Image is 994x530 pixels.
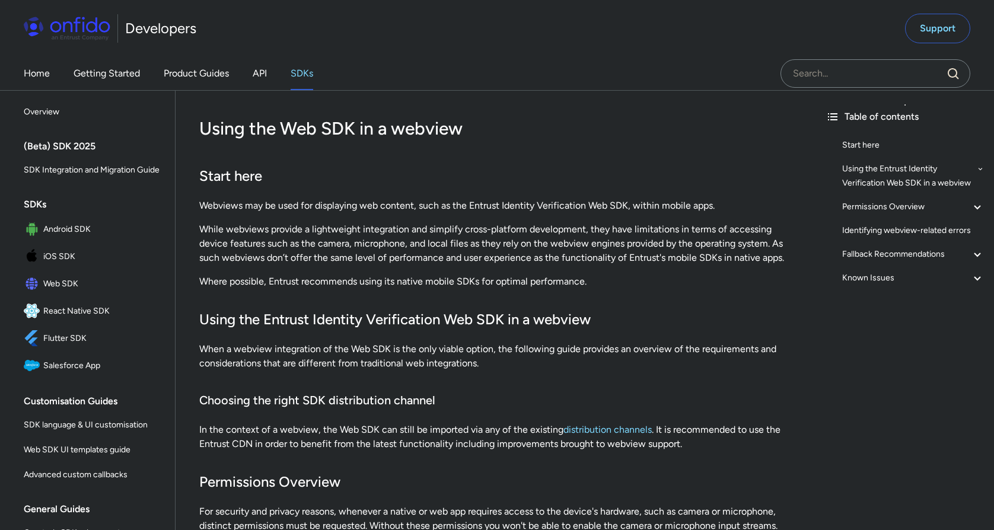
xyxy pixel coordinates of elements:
a: SDKs [291,57,313,90]
a: Permissions Overview [842,200,985,214]
img: IconReact Native SDK [24,303,43,320]
a: distribution channels [563,424,652,435]
p: While webviews provide a lightweight integration and simplify cross-platform development, they ha... [199,222,792,265]
h3: Choosing the right SDK distribution channel [199,392,792,411]
img: IconFlutter SDK [24,330,43,347]
a: IconFlutter SDKFlutter SDK [19,325,165,352]
a: Using the Entrust Identity Verification Web SDK in a webview [842,162,985,190]
div: SDKs [24,193,170,216]
a: Identifying webview-related errors [842,224,985,238]
a: Known Issues [842,271,985,285]
p: Where possible, Entrust recommends using its native mobile SDKs for optimal performance. [199,274,792,289]
a: IconAndroid SDKAndroid SDK [19,216,165,242]
p: Webviews may be used for displaying web content, such as the Entrust Identity Verification Web SD... [199,199,792,213]
div: General Guides [24,497,170,521]
div: Customisation Guides [24,389,170,413]
img: IconiOS SDK [24,248,43,265]
h1: Developers [125,19,196,38]
span: SDK Integration and Migration Guide [24,163,161,177]
span: Advanced custom callbacks [24,468,161,482]
p: When a webview integration of the Web SDK is the only viable option, the following guide provides... [199,342,792,371]
a: Getting Started [74,57,140,90]
a: Product Guides [164,57,229,90]
a: Home [24,57,50,90]
div: Table of contents [826,110,985,124]
p: In the context of a webview, the Web SDK can still be imported via any of the existing . It is re... [199,423,792,451]
a: IconWeb SDKWeb SDK [19,271,165,297]
a: IconReact Native SDKReact Native SDK [19,298,165,324]
span: Web SDK UI templates guide [24,443,161,457]
h2: Start here [199,167,792,187]
h1: Using the Web SDK in a webview [199,117,792,141]
a: Fallback Recommendations [842,247,985,261]
a: Overview [19,100,165,124]
span: Salesforce App [43,357,161,374]
div: (Beta) SDK 2025 [24,135,170,158]
span: iOS SDK [43,248,161,265]
h2: Permissions Overview [199,472,792,493]
a: IconiOS SDKiOS SDK [19,244,165,270]
img: Onfido Logo [24,17,110,40]
a: Web SDK UI templates guide [19,438,165,462]
a: SDK language & UI customisation [19,413,165,437]
span: Flutter SDK [43,330,161,347]
input: Onfido search input field [780,59,970,88]
a: SDK Integration and Migration Guide [19,158,165,182]
a: IconSalesforce AppSalesforce App [19,353,165,379]
a: Support [905,14,970,43]
a: Advanced custom callbacks [19,463,165,487]
span: Overview [24,105,161,119]
span: Web SDK [43,276,161,292]
img: IconAndroid SDK [24,221,43,238]
img: IconSalesforce App [24,357,43,374]
a: Start here [842,138,985,152]
span: SDK language & UI customisation [24,418,161,432]
span: Android SDK [43,221,161,238]
a: API [253,57,267,90]
img: IconWeb SDK [24,276,43,292]
h2: Using the Entrust Identity Verification Web SDK in a webview [199,310,792,330]
span: React Native SDK [43,303,161,320]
